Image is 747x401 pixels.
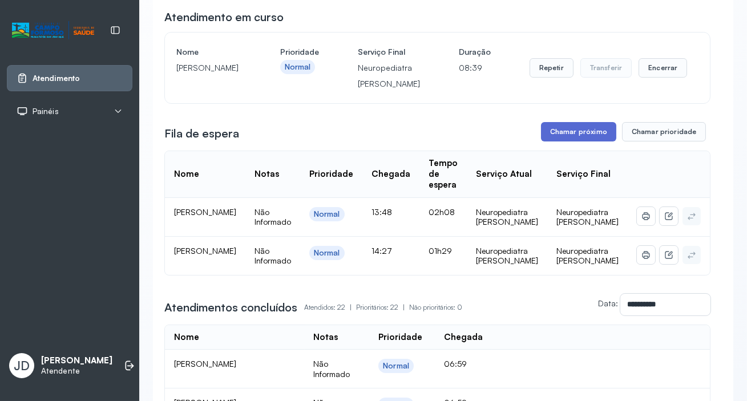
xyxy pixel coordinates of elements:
span: | [403,303,405,311]
button: Chamar próximo [541,122,616,141]
h4: Prioridade [280,44,319,60]
span: 01h29 [429,246,452,256]
div: Chegada [444,332,483,343]
h4: Serviço Final [358,44,420,60]
div: Notas [255,169,279,180]
div: Nome [174,169,199,180]
div: Notas [314,332,338,343]
div: Neuropediatra [PERSON_NAME] [476,246,538,266]
div: Normal [314,248,340,258]
span: Neuropediatra [PERSON_NAME] [556,207,619,227]
button: Repetir [530,58,574,78]
span: | [350,303,352,311]
span: [PERSON_NAME] [174,246,236,256]
span: Painéis [33,107,59,116]
button: Encerrar [639,58,687,78]
div: Tempo de espera [429,158,458,190]
span: 13:48 [372,207,392,217]
span: [PERSON_NAME] [174,359,236,368]
label: Data: [598,298,618,308]
div: Prioridade [378,332,422,343]
img: Logotipo do estabelecimento [12,21,94,40]
span: Não Informado [314,359,350,379]
div: Normal [285,62,311,72]
h4: Duração [459,44,491,60]
span: [PERSON_NAME] [174,207,236,217]
div: Normal [314,209,340,219]
p: 08:39 [459,60,491,76]
p: Atendidos: 22 [304,299,356,315]
span: Não Informado [255,246,291,266]
div: Serviço Atual [476,169,532,180]
a: Atendimento [17,72,123,84]
div: Serviço Final [556,169,611,180]
p: Atendente [41,366,112,376]
h3: Fila de espera [164,125,239,141]
span: 02h08 [429,207,455,217]
span: 14:27 [372,246,392,256]
div: Prioridade [309,169,353,180]
span: Atendimento [33,74,80,83]
button: Chamar prioridade [622,122,706,141]
div: Normal [383,361,409,371]
span: 06:59 [444,359,467,368]
div: Nome [174,332,199,343]
p: Prioritários: 22 [356,299,409,315]
span: Não Informado [255,207,291,227]
h3: Atendimentos concluídos [164,299,297,315]
p: [PERSON_NAME] [41,355,112,366]
p: Não prioritários: 0 [409,299,462,315]
div: Chegada [372,169,410,180]
div: Neuropediatra [PERSON_NAME] [476,207,538,227]
h4: Nome [176,44,241,60]
h3: Atendimento em curso [164,9,284,25]
p: Neuropediatra [PERSON_NAME] [358,60,420,92]
p: [PERSON_NAME] [176,60,241,76]
button: Transferir [580,58,632,78]
span: Neuropediatra [PERSON_NAME] [556,246,619,266]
